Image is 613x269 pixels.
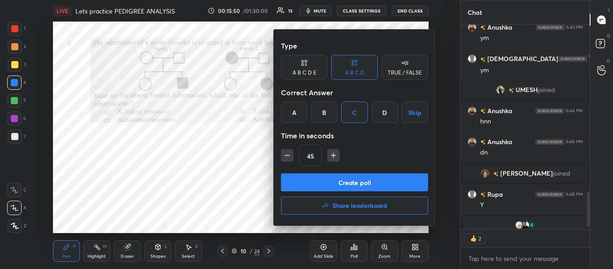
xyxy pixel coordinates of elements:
button: Share leaderboard [281,197,428,215]
div: TRUE / FALSE [388,70,422,75]
div: Type [281,37,428,55]
button: Skip [402,101,428,123]
div: Correct Answer [281,84,428,101]
div: D [372,101,398,123]
h4: Share leaderboard [333,203,387,209]
div: Time in seconds [281,127,428,145]
button: Create poll [281,173,428,191]
div: B [311,101,337,123]
div: A [281,101,307,123]
div: A B C D [345,70,364,75]
div: A B C D E [293,70,316,75]
div: C [341,101,368,123]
